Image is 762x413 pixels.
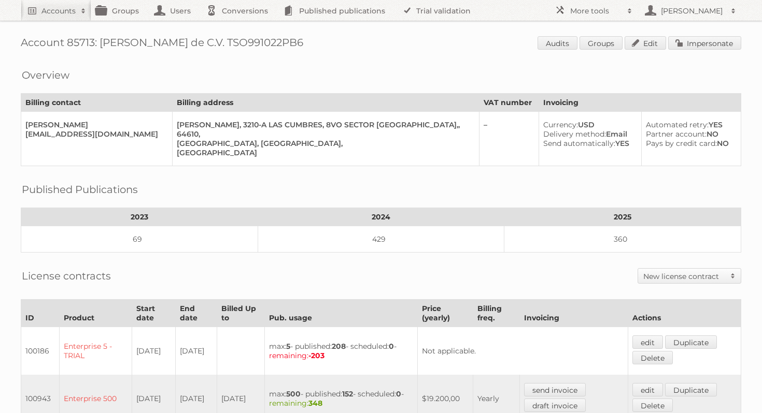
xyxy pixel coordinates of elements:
th: Billed Up to [217,300,264,327]
h2: New license contract [643,271,725,282]
div: YES [646,120,732,129]
h2: Published Publications [22,182,138,197]
span: remaining: [269,351,324,360]
td: Enterprise 5 - TRIAL [60,327,132,375]
strong: 208 [332,342,346,351]
strong: 0 [389,342,394,351]
a: New license contract [638,269,741,283]
th: Product [60,300,132,327]
strong: 500 [286,389,301,399]
th: Billing freq. [473,300,519,327]
a: edit [632,335,663,349]
span: Pays by credit card: [646,139,717,148]
th: Start date [132,300,176,327]
h2: [PERSON_NAME] [658,6,726,16]
a: Impersonate [668,36,741,50]
a: send invoice [524,383,586,396]
h2: License contracts [22,268,111,284]
a: Delete [632,351,673,364]
span: Currency: [543,120,578,129]
a: draft invoice [524,399,586,412]
td: 100186 [21,327,60,375]
strong: 152 [342,389,353,399]
td: 429 [258,226,504,253]
a: Groups [580,36,623,50]
h2: Accounts [41,6,76,16]
span: Automated retry: [646,120,709,129]
strong: 5 [286,342,290,351]
th: Invoicing [539,94,741,112]
h1: Account 85713: [PERSON_NAME] de C.V. TSO991022PB6 [21,36,741,52]
span: Delivery method: [543,129,606,139]
td: [DATE] [132,327,176,375]
th: Billing contact [21,94,173,112]
div: [PERSON_NAME] [25,120,164,129]
a: Audits [538,36,577,50]
strong: -203 [308,351,324,360]
div: [PERSON_NAME], 3210-A LAS CUMBRES, 8VO SECTOR [GEOGRAPHIC_DATA],, [177,120,471,129]
strong: 0 [396,389,401,399]
div: NO [646,129,732,139]
div: [GEOGRAPHIC_DATA] [177,148,471,157]
a: edit [632,383,663,396]
th: Pub. usage [264,300,418,327]
div: NO [646,139,732,148]
div: 64610, [177,129,471,139]
th: Invoicing [519,300,628,327]
div: USD [543,120,633,129]
th: ID [21,300,60,327]
div: [GEOGRAPHIC_DATA], [GEOGRAPHIC_DATA], [177,139,471,148]
th: 2025 [504,208,741,226]
th: 2023 [21,208,258,226]
td: [DATE] [176,327,217,375]
strong: 348 [308,399,322,408]
div: YES [543,139,633,148]
span: Send automatically: [543,139,615,148]
th: Billing address [172,94,479,112]
a: Edit [625,36,666,50]
h2: Overview [22,67,69,83]
span: remaining: [269,399,322,408]
td: max: - published: - scheduled: - [264,327,418,375]
a: Delete [632,399,673,412]
th: 2024 [258,208,504,226]
td: – [479,112,539,166]
span: Partner account: [646,129,707,139]
th: Actions [628,300,741,327]
th: VAT number [479,94,539,112]
td: Not applicable. [418,327,628,375]
h2: More tools [570,6,622,16]
td: 69 [21,226,258,253]
a: Duplicate [665,383,717,396]
td: 360 [504,226,741,253]
th: End date [176,300,217,327]
span: Toggle [725,269,741,283]
th: Price (yearly) [418,300,473,327]
a: Duplicate [665,335,717,349]
div: [EMAIL_ADDRESS][DOMAIN_NAME] [25,129,164,139]
div: Email [543,129,633,139]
